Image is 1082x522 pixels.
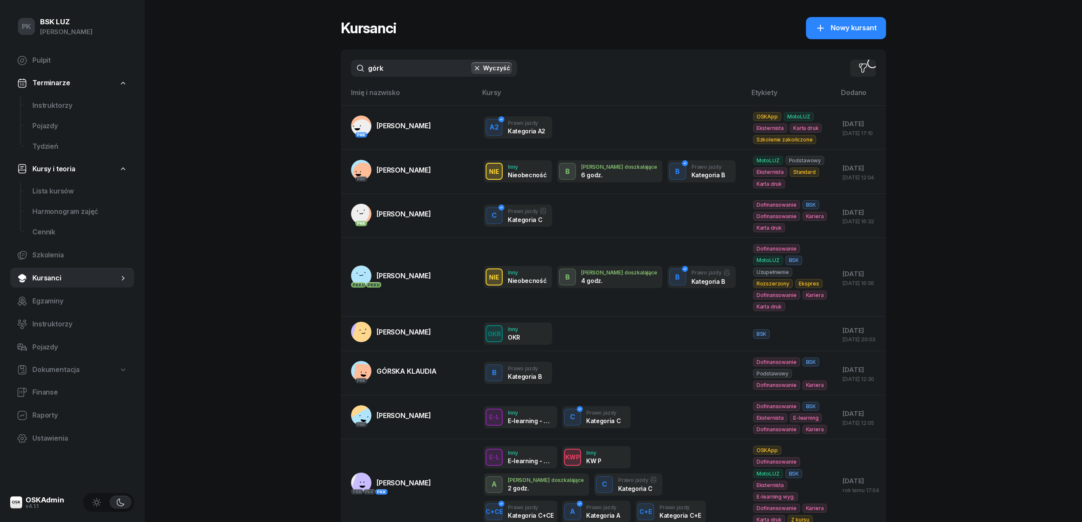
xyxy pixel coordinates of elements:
span: Cennik [32,227,127,238]
div: [DATE] [843,364,879,375]
div: C+CE [482,506,506,517]
a: Cennik [26,222,134,242]
div: PKK [375,489,388,495]
a: Egzaminy [10,291,134,311]
div: Nieobecność [508,171,547,179]
div: Prawo jazdy [691,269,730,276]
button: B [669,163,686,180]
div: B [672,270,683,285]
span: Kariera [803,425,827,434]
div: Kategoria C [586,417,621,424]
span: Dofinansowanie [753,504,800,513]
div: PKK [355,221,368,226]
div: [DATE] [843,268,879,280]
div: Inny [508,270,547,275]
a: Kursy i teoria [10,159,134,179]
div: [DATE] 16:56 [843,280,879,286]
button: C [486,207,503,224]
button: KWP [564,449,581,466]
span: Ekspres [795,279,823,288]
div: Kategoria C+CE [508,512,552,519]
div: Nieobecność [508,277,547,284]
span: Lista kursów [32,186,127,197]
a: PKKUPKKU[PERSON_NAME] [351,265,431,286]
div: E-L [486,452,503,462]
div: E-learning - 90 dni [508,457,552,464]
button: B [559,163,576,180]
div: Kategoria C+E [659,512,701,519]
div: Kategoria C [508,216,547,223]
button: A [486,476,503,493]
a: Kursanci [10,268,134,288]
div: rok temu 17:04 [843,487,879,493]
button: A [564,503,581,520]
span: Kursanci [32,273,119,284]
span: Nowy kursant [831,23,877,34]
span: Szkolenie zakończone [753,135,816,144]
span: BSK [753,329,770,338]
div: PKK [355,176,368,182]
button: C [564,409,581,426]
div: B [562,164,573,179]
span: [PERSON_NAME] [377,166,431,174]
span: BSK [786,469,803,478]
a: Terminarze [10,73,134,93]
div: [DATE] 12:30 [843,376,879,382]
span: Dofinansowanie [753,425,800,434]
div: [DATE] [843,207,879,218]
a: Tydzień [26,136,134,157]
button: E-L [486,409,503,426]
span: Dofinansowanie [753,212,800,221]
span: [PERSON_NAME] [377,328,431,336]
span: Pulpit [32,55,127,66]
button: NIE [486,268,503,286]
span: Dofinansowanie [753,457,800,466]
span: Eksternista [753,167,787,176]
input: Szukaj [351,60,517,77]
span: MotoLUZ [753,469,783,478]
div: B [672,164,683,179]
span: Dokumentacja [32,364,80,375]
div: Inny [508,410,552,415]
span: U [362,283,365,287]
span: Kariera [803,504,827,513]
div: A [488,477,500,492]
a: PKK[PERSON_NAME] [351,204,431,224]
div: PKK [366,282,381,288]
div: KW P [586,457,601,464]
div: [DATE] 20:03 [843,337,879,342]
div: C [599,477,610,492]
span: Karta druk [753,223,785,232]
div: OKR [508,334,520,341]
div: E-L [486,412,503,422]
span: Kariera [803,381,827,389]
a: Harmonogram zajęć [26,202,134,222]
span: Uzupełnienie [753,268,792,277]
button: B [486,364,503,381]
span: U [377,283,380,287]
span: Dofinansowanie [753,381,800,389]
div: Kategoria A [586,512,620,519]
span: Eksternista [753,124,787,133]
div: Kategoria B [691,278,730,285]
span: [PERSON_NAME] [377,479,431,487]
span: Dofinansowanie [753,244,800,253]
div: NIE [486,272,503,283]
div: v4.1.1 [26,504,64,509]
div: Kategoria A2 [508,127,545,135]
a: Ustawienia [10,428,134,449]
span: Pojazdy [32,121,127,132]
div: OKR [484,329,504,339]
button: B [559,268,576,286]
div: Kategoria C [618,485,657,492]
span: MotoLUZ [784,112,814,121]
div: [DATE] [843,118,879,130]
div: Prawo jazdy [691,164,725,170]
span: Kursy i teoria [32,164,75,175]
a: PKK[PERSON_NAME] [351,405,431,426]
a: Instruktorzy [10,314,134,335]
div: Prawo jazdy [586,410,621,415]
span: E-learning [790,413,822,422]
span: MotoLUZ [753,156,783,165]
span: OSKApp [753,446,781,455]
